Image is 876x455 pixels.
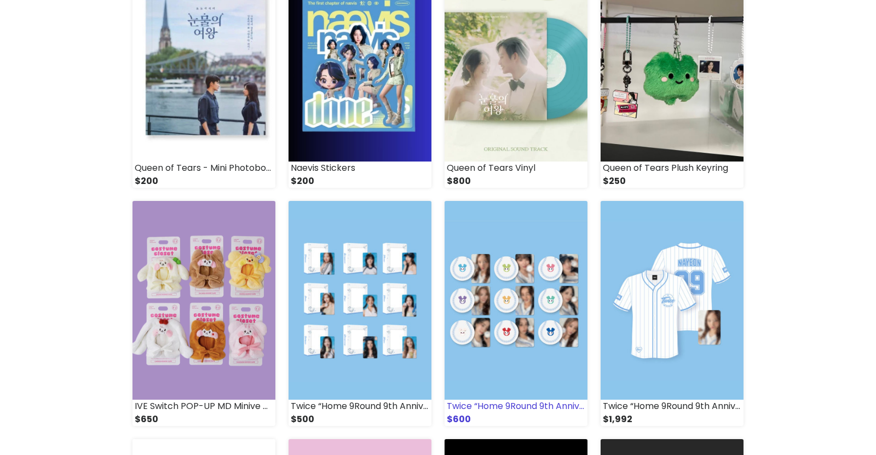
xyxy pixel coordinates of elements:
[132,413,275,426] div: $650
[601,175,744,188] div: $250
[132,175,275,188] div: $200
[445,175,587,188] div: $800
[132,201,275,399] img: small_1754277557574.png
[289,201,431,425] a: Twice “Home 9Round 9th Anniversary Pop Up Store Collect Book $500
[601,400,744,413] div: Twice “Home 9Round 9th Anniversary Pop Up Store [GEOGRAPHIC_DATA]
[445,201,587,399] img: small_1754275808219.jpeg
[601,201,744,425] a: Twice “Home 9Round 9th Anniversary Pop Up Store [GEOGRAPHIC_DATA] $1,992
[289,400,431,413] div: Twice “Home 9Round 9th Anniversary Pop Up Store Collect Book
[289,413,431,426] div: $500
[601,413,744,426] div: $1,992
[289,162,431,175] div: Naevis Stickers
[445,400,587,413] div: Twice “Home 9Round 9th Anniversary Pop Up Store Baseball
[132,201,275,425] a: IVE Switch POP-UP MD Minive minini COSTUME CLOSET LIGHT STICK COVER $650
[289,175,431,188] div: $200
[132,400,275,413] div: IVE Switch POP-UP MD Minive minini COSTUME CLOSET LIGHT STICK COVER
[445,162,587,175] div: Queen of Tears Vinyl
[289,201,431,399] img: small_1754275939733.jpeg
[445,413,587,426] div: $600
[601,162,744,175] div: Queen of Tears Plush Keyring
[601,201,744,399] img: small_1754275573306.jpeg
[132,162,275,175] div: Queen of Tears - Mini Photobook [POP-UP Store Official MD]
[445,201,587,425] a: Twice “Home 9Round 9th Anniversary Pop Up Store Baseball $600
